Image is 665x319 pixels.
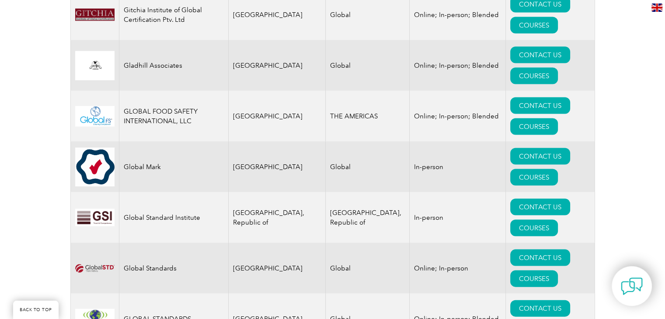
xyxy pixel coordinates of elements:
[228,243,326,294] td: [GEOGRAPHIC_DATA]
[510,220,558,236] a: COURSES
[510,17,558,34] a: COURSES
[410,192,506,243] td: In-person
[228,142,326,192] td: [GEOGRAPHIC_DATA]
[75,148,115,187] img: eb2924ac-d9bc-ea11-a814-000d3a79823d-logo.jpg
[410,91,506,142] td: Online; In-person; Blended
[651,3,662,12] img: en
[410,243,506,294] td: Online; In-person
[510,199,570,215] a: CONTACT US
[228,192,326,243] td: [GEOGRAPHIC_DATA], Republic of
[326,142,410,192] td: Global
[75,9,115,21] img: c8bed0e6-59d5-ee11-904c-002248931104-logo.png
[119,243,228,294] td: Global Standards
[75,209,115,226] img: 3a0d5207-7902-ed11-82e6-002248d3b1f1-logo.jpg
[228,40,326,91] td: [GEOGRAPHIC_DATA]
[228,91,326,142] td: [GEOGRAPHIC_DATA]
[510,169,558,186] a: COURSES
[510,118,558,135] a: COURSES
[621,275,643,297] img: contact-chat.png
[326,91,410,142] td: THE AMERICAS
[13,301,59,319] a: BACK TO TOP
[510,68,558,84] a: COURSES
[510,148,570,165] a: CONTACT US
[326,192,410,243] td: [GEOGRAPHIC_DATA], Republic of
[510,300,570,317] a: CONTACT US
[510,270,558,287] a: COURSES
[75,106,115,127] img: 6c340fde-d376-eb11-a812-002248145cb7-logo.jpg
[510,47,570,63] a: CONTACT US
[410,40,506,91] td: Online; In-person; Blended
[510,97,570,114] a: CONTACT US
[119,91,228,142] td: GLOBAL FOOD SAFETY INTERNATIONAL, LLC
[410,142,506,192] td: In-person
[510,250,570,266] a: CONTACT US
[75,51,115,81] img: 0025a846-35c2-eb11-bacc-0022481832e0-logo.jpg
[75,264,115,273] img: ef2924ac-d9bc-ea11-a814-000d3a79823d-logo.png
[326,243,410,294] td: Global
[326,40,410,91] td: Global
[119,40,228,91] td: Gladhill Associates
[119,142,228,192] td: Global Mark
[119,192,228,243] td: Global Standard Institute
